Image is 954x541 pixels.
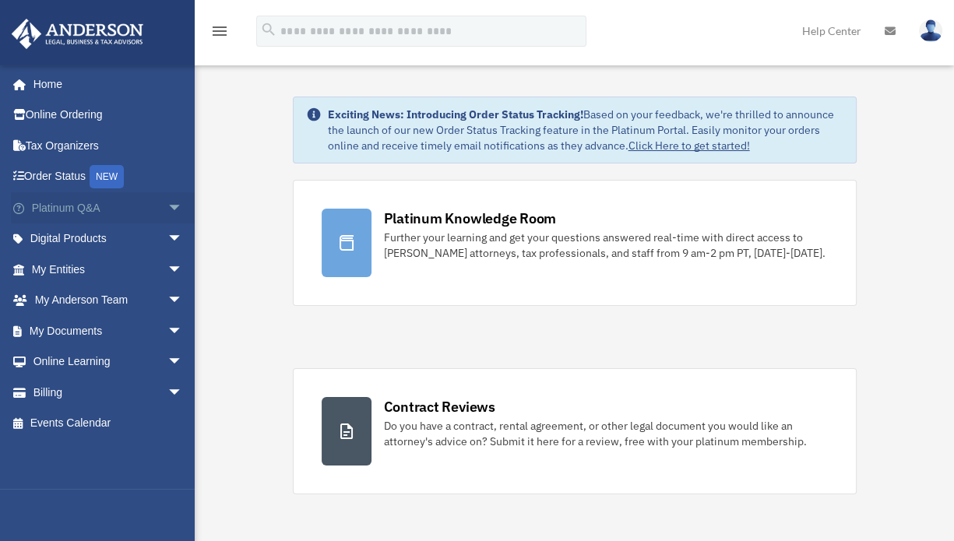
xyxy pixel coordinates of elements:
div: Based on your feedback, we're thrilled to announce the launch of our new Order Status Tracking fe... [328,107,843,153]
a: Online Learningarrow_drop_down [11,346,206,378]
div: Platinum Knowledge Room [384,209,557,228]
i: menu [210,22,229,40]
a: Platinum Q&Aarrow_drop_down [11,192,206,223]
a: Tax Organizers [11,130,206,161]
a: Click Here to get started! [628,139,750,153]
a: Digital Productsarrow_drop_down [11,223,206,255]
a: Platinum Knowledge Room Further your learning and get your questions answered real-time with dire... [293,180,857,306]
a: My Entitiesarrow_drop_down [11,254,206,285]
div: Further your learning and get your questions answered real-time with direct access to [PERSON_NAM... [384,230,828,261]
span: arrow_drop_down [167,192,199,224]
span: arrow_drop_down [167,346,199,378]
a: menu [210,27,229,40]
img: User Pic [919,19,942,42]
span: arrow_drop_down [167,223,199,255]
i: search [260,21,277,38]
a: Order StatusNEW [11,161,206,193]
img: Anderson Advisors Platinum Portal [7,19,148,49]
div: Do you have a contract, rental agreement, or other legal document you would like an attorney's ad... [384,418,828,449]
a: Contract Reviews Do you have a contract, rental agreement, or other legal document you would like... [293,368,857,494]
span: arrow_drop_down [167,254,199,286]
a: Home [11,69,199,100]
a: My Documentsarrow_drop_down [11,315,206,346]
span: arrow_drop_down [167,377,199,409]
a: Online Ordering [11,100,206,131]
span: arrow_drop_down [167,315,199,347]
div: Contract Reviews [384,397,495,416]
strong: Exciting News: Introducing Order Status Tracking! [328,107,583,121]
a: Billingarrow_drop_down [11,377,206,408]
span: arrow_drop_down [167,285,199,317]
a: Events Calendar [11,408,206,439]
div: NEW [90,165,124,188]
a: My Anderson Teamarrow_drop_down [11,285,206,316]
